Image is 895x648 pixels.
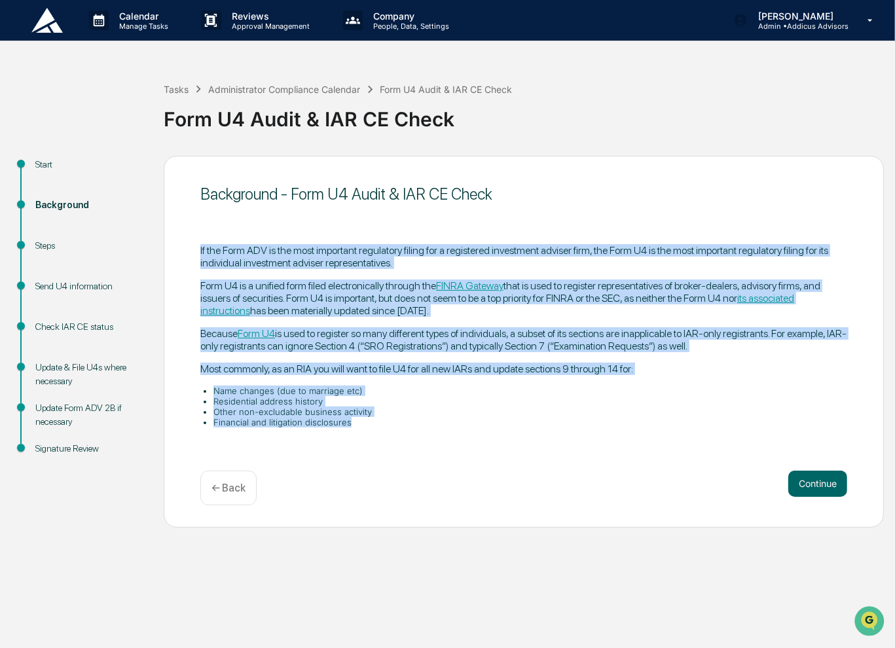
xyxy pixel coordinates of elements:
[203,142,238,158] button: See all
[164,97,888,131] div: Form U4 Audit & IAR CE Check
[200,244,847,269] p: If the Form ADV is the most important regulatory filing for a registered investment adviser firm,...
[13,293,24,304] div: 🔎
[748,10,849,22] p: [PERSON_NAME]
[59,99,215,113] div: Start new chat
[200,363,847,375] p: Most commonly, as an RIA you will want to file U4 for all new IARs and update sections 9 through ...
[90,262,168,285] a: 🗄️Attestations
[200,292,794,317] a: its associated instructions
[200,185,847,204] div: Background - Form U4 Audit & IAR CE Check
[380,84,513,95] div: Form U4 Audit & IAR CE Check
[35,198,143,212] div: Background
[35,401,143,429] div: Update Form ADV 2B if necessary
[109,213,113,223] span: •
[95,268,105,279] div: 🗄️
[788,471,847,497] button: Continue
[221,10,317,22] p: Reviews
[92,323,158,334] a: Powered byPylon
[213,417,847,427] li: Financial and litigation disclosures
[109,22,175,31] p: Manage Tasks
[116,213,143,223] span: [DATE]
[13,145,88,155] div: Past conversations
[13,99,37,123] img: 1746055101610-c473b297-6a78-478c-a979-82029cc54cd1
[27,99,51,123] img: 8933085812038_c878075ebb4cc5468115_72.jpg
[200,327,847,352] p: Because is used to register so many different types of individuals, a subset of its sections are ...
[363,22,456,31] p: People, Data, Settings
[26,292,82,305] span: Data Lookup
[213,406,847,417] li: Other non-excludable business activity
[35,239,143,253] div: Steps
[436,279,503,292] a: FINRA Gateway
[213,396,847,406] li: Residential address history
[8,287,88,310] a: 🔎Data Lookup
[223,103,238,119] button: Start new chat
[238,327,275,340] a: Form U4
[31,8,63,33] img: logo
[13,27,238,48] p: How can we help?
[109,177,113,188] span: •
[13,268,24,279] div: 🖐️
[13,165,34,186] img: Jack Rasmussen
[26,178,37,189] img: 1746055101610-c473b297-6a78-478c-a979-82029cc54cd1
[8,262,90,285] a: 🖐️Preclearance
[213,386,847,396] li: Name changes (due to marriage etc)
[35,158,143,171] div: Start
[108,267,162,280] span: Attestations
[211,482,246,494] p: ← Back
[41,177,106,188] span: [PERSON_NAME]
[41,213,106,223] span: [PERSON_NAME]
[26,213,37,224] img: 1746055101610-c473b297-6a78-478c-a979-82029cc54cd1
[208,84,360,95] div: Administrator Compliance Calendar
[130,324,158,334] span: Pylon
[221,22,317,31] p: Approval Management
[59,113,180,123] div: We're available if you need us!
[26,267,84,280] span: Preclearance
[164,84,189,95] div: Tasks
[116,177,143,188] span: [DATE]
[363,10,456,22] p: Company
[13,200,34,221] img: Jack Rasmussen
[35,279,143,293] div: Send U4 information
[200,279,847,317] p: Form U4 is a unified form filed electronically through the that is used to register representativ...
[853,605,888,640] iframe: Open customer support
[35,320,143,334] div: Check IAR CE status
[35,361,143,388] div: Update & File U4s where necessary
[748,22,849,31] p: Admin • Addicus Advisors
[35,442,143,456] div: Signature Review
[109,10,175,22] p: Calendar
